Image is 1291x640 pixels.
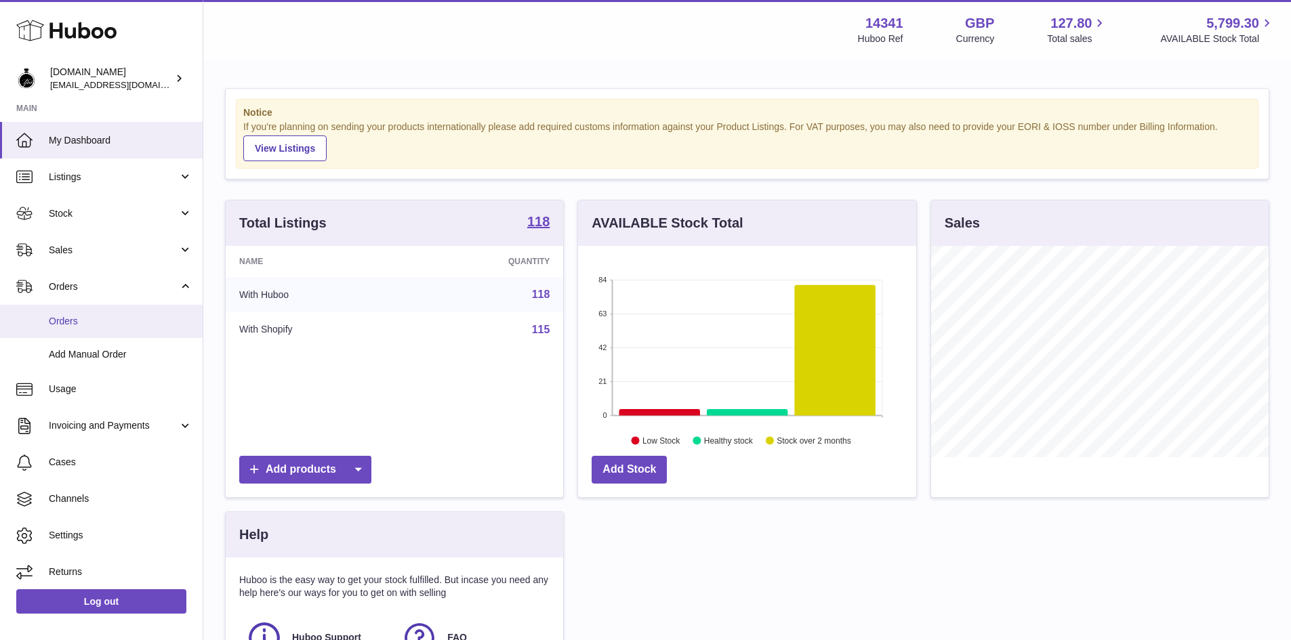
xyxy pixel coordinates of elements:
span: Channels [49,492,192,505]
div: Huboo Ref [858,33,903,45]
h3: AVAILABLE Stock Total [592,214,743,232]
span: Settings [49,529,192,542]
span: Listings [49,171,178,184]
th: Name [226,246,408,277]
a: 127.80 Total sales [1047,14,1107,45]
text: Healthy stock [704,435,754,445]
a: 118 [532,289,550,300]
span: 5,799.30 [1206,14,1259,33]
a: Add Stock [592,456,667,484]
span: Usage [49,383,192,396]
a: View Listings [243,135,327,161]
span: Sales [49,244,178,257]
strong: GBP [965,14,994,33]
a: 115 [532,324,550,335]
span: [EMAIL_ADDRESS][DOMAIN_NAME] [50,79,199,90]
text: 84 [599,276,607,284]
text: 63 [599,310,607,318]
span: Returns [49,566,192,578]
text: 42 [599,343,607,351]
span: Stock [49,207,178,220]
a: 118 [527,215,550,231]
text: Low Stock [642,435,680,445]
span: Invoicing and Payments [49,419,178,432]
h3: Total Listings [239,214,327,232]
div: [DOMAIN_NAME] [50,66,172,91]
span: AVAILABLE Stock Total [1160,33,1275,45]
span: Orders [49,315,192,328]
div: If you're planning on sending your products internationally please add required customs informati... [243,121,1251,161]
a: 5,799.30 AVAILABLE Stock Total [1160,14,1275,45]
a: Log out [16,589,186,614]
strong: Notice [243,106,1251,119]
text: 0 [603,411,607,419]
strong: 118 [527,215,550,228]
text: Stock over 2 months [777,435,851,445]
p: Huboo is the easy way to get your stock fulfilled. But incase you need any help here's our ways f... [239,574,550,599]
th: Quantity [408,246,564,277]
span: 127.80 [1050,14,1092,33]
span: Cases [49,456,192,469]
strong: 14341 [865,14,903,33]
text: 21 [599,377,607,385]
span: My Dashboard [49,134,192,147]
span: Add Manual Order [49,348,192,361]
img: theperfumesampler@gmail.com [16,68,37,89]
td: With Shopify [226,312,408,347]
span: Total sales [1047,33,1107,45]
a: Add products [239,456,371,484]
span: Orders [49,280,178,293]
div: Currency [956,33,995,45]
td: With Huboo [226,277,408,312]
h3: Help [239,526,268,544]
h3: Sales [945,214,980,232]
